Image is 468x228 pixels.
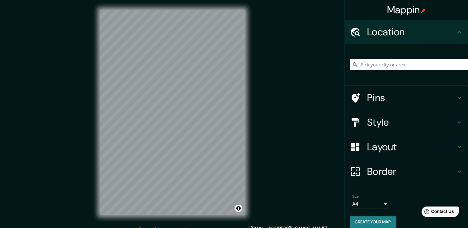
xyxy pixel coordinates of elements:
button: Toggle attribution [235,205,242,212]
div: Layout [345,135,468,159]
iframe: Help widget launcher [413,204,461,221]
h4: Layout [367,141,456,153]
div: A4 [352,199,389,209]
button: Create your map [350,216,396,228]
div: Location [345,20,468,44]
h4: Mappin [387,4,426,16]
input: Pick your city or area [350,59,468,70]
h4: Location [367,26,456,38]
div: Style [345,110,468,135]
canvas: Map [100,10,245,215]
div: Border [345,159,468,184]
div: Pins [345,85,468,110]
h4: Pins [367,92,456,104]
h4: Style [367,116,456,128]
img: pin-icon.png [421,8,426,13]
label: Size [352,194,359,199]
h4: Border [367,165,456,178]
